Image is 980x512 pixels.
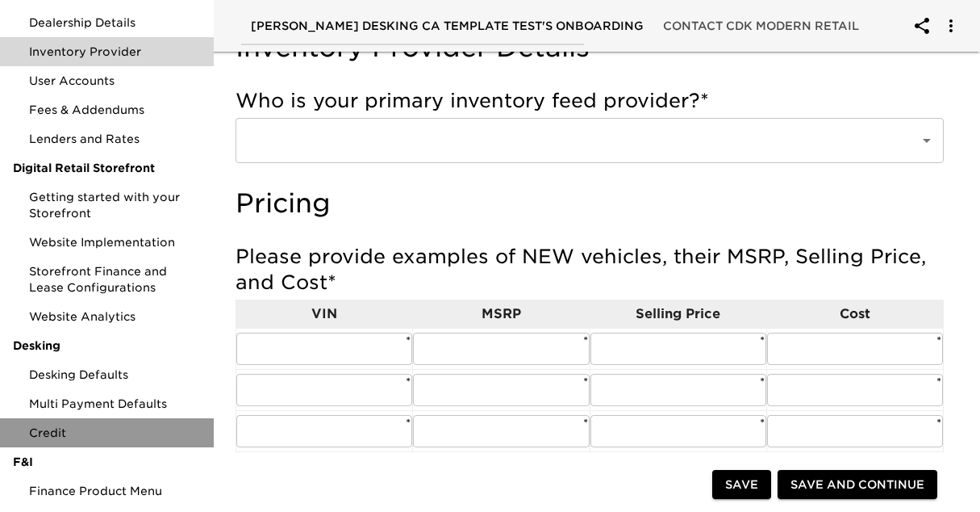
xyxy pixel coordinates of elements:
[29,308,201,325] span: Website Analytics
[932,6,970,45] button: account of current user
[236,244,944,296] h5: Please provide examples of NEW vehicles, their MSRP, Selling Price, and Cost
[13,454,201,470] span: F&I
[236,187,944,220] h4: Pricing
[767,304,943,324] p: Cost
[29,102,201,118] span: Fees & Addendums
[251,16,644,36] span: [PERSON_NAME] Desking CA Template Test's Onboarding
[590,304,766,324] p: Selling Price
[790,475,924,495] span: Save and Continue
[29,234,201,250] span: Website Implementation
[778,470,937,500] button: Save and Continue
[29,15,201,31] span: Dealership Details
[29,73,201,89] span: User Accounts
[29,483,201,499] span: Finance Product Menu
[725,475,758,495] span: Save
[712,470,771,500] button: Save
[413,304,589,324] p: MSRP
[903,6,941,45] button: account of current user
[236,304,412,324] p: VIN
[13,160,201,176] span: Digital Retail Storefront
[29,44,201,60] span: Inventory Provider
[29,367,201,383] span: Desking Defaults
[29,396,201,412] span: Multi Payment Defaults
[13,338,201,354] span: Desking
[29,131,201,147] span: Lenders and Rates
[236,88,944,114] h5: Who is your primary inventory feed provider?
[915,129,938,152] button: Open
[663,16,859,36] span: Contact CDK Modern Retail
[29,263,201,296] span: Storefront Finance and Lease Configurations
[29,189,201,221] span: Getting started with your Storefront
[29,425,201,441] span: Credit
